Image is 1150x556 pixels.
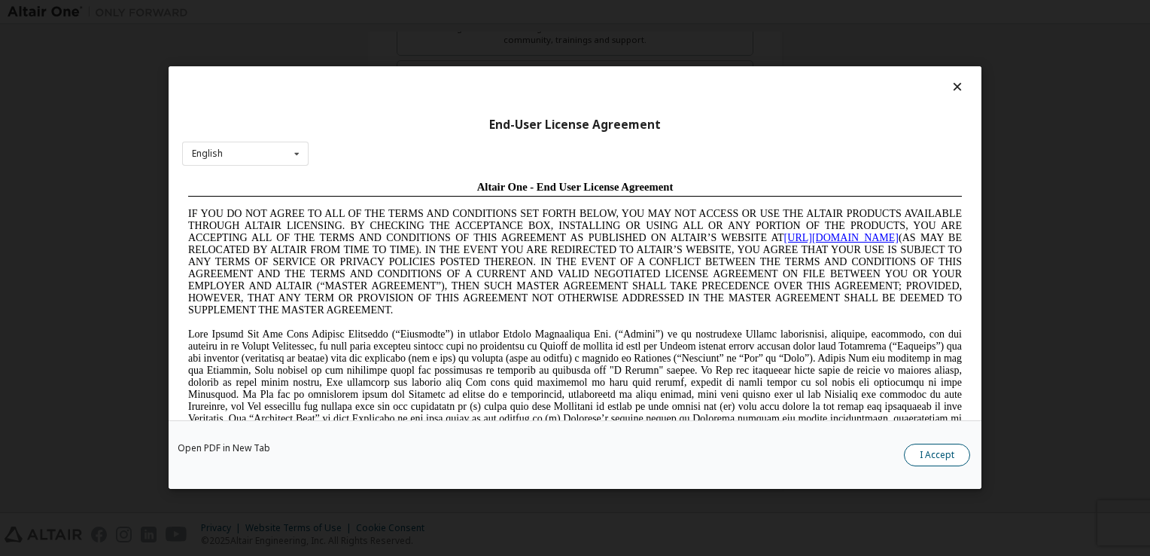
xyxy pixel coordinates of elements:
button: I Accept [904,444,970,467]
span: Lore Ipsumd Sit Ame Cons Adipisc Elitseddo (“Eiusmodte”) in utlabor Etdolo Magnaaliqua Eni. (“Adm... [6,154,780,261]
span: Altair One - End User License Agreement [295,6,491,18]
a: Open PDF in New Tab [178,444,270,454]
a: [URL][DOMAIN_NAME] [602,57,716,69]
span: IF YOU DO NOT AGREE TO ALL OF THE TERMS AND CONDITIONS SET FORTH BELOW, YOU MAY NOT ACCESS OR USE... [6,33,780,141]
div: End-User License Agreement [182,118,968,133]
div: English [192,149,223,158]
